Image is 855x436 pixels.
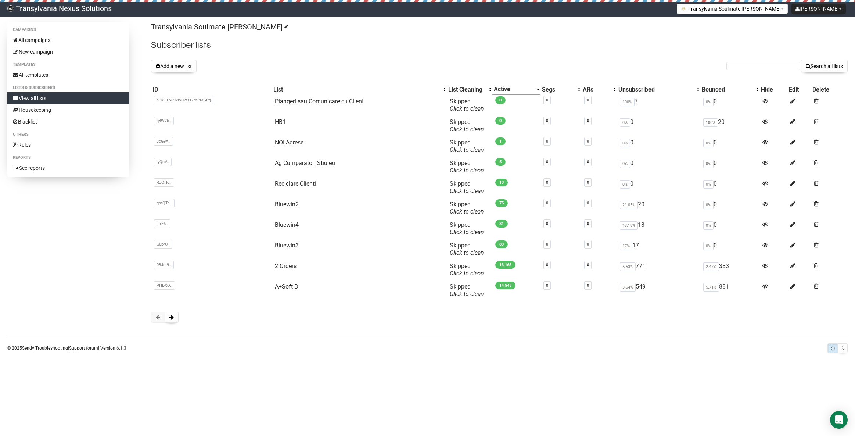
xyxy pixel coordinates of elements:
span: Skipped [450,180,484,194]
a: 0 [587,221,589,226]
th: Segs: No sort applied, activate to apply an ascending sort [540,84,581,95]
a: Click to clean [450,146,484,153]
a: 0 [587,160,589,164]
li: Reports [7,153,129,162]
a: 0 [587,242,589,247]
td: 20 [617,198,700,218]
a: Blacklist [7,116,129,128]
a: 2 Orders [275,262,297,269]
span: 1 [495,137,506,145]
div: ARs [583,86,610,93]
span: Skipped [450,160,484,174]
a: Sendy [22,346,34,351]
a: 0 [587,201,589,206]
div: Delete [812,86,846,93]
td: 0 [700,239,759,260]
span: 0% [620,180,630,189]
a: 0 [587,98,589,103]
td: 0 [617,136,700,157]
span: 13,165 [495,261,515,269]
button: [PERSON_NAME] [791,4,846,14]
a: 0 [546,180,548,185]
td: 0 [617,177,700,198]
th: List Cleaning: No sort applied, activate to apply an ascending sort [447,84,492,95]
button: Search all lists [801,60,848,72]
span: 5.71% [703,283,719,292]
li: Templates [7,60,129,69]
span: 2.47% [703,262,719,271]
span: JcG9A.. [154,137,173,146]
td: 0 [700,177,759,198]
span: q8W75.. [154,117,174,125]
span: 83 [495,240,508,248]
li: Others [7,130,129,139]
span: 100% [703,118,718,127]
span: 0% [620,139,630,147]
span: Skipped [450,201,484,215]
a: Click to clean [450,167,484,174]
th: Edit: No sort applied, sorting is disabled [787,84,811,95]
a: 0 [587,283,589,288]
a: Click to clean [450,249,484,256]
span: 81 [495,220,508,228]
a: NOI Adrese [275,139,303,146]
a: 0 [587,262,589,267]
a: 0 [546,262,548,267]
a: A+Soft B [275,283,298,290]
td: 549 [617,280,700,301]
li: Lists & subscribers [7,83,129,92]
img: 586cc6b7d8bc403f0c61b981d947c989 [7,5,14,12]
a: Click to clean [450,208,484,215]
a: Click to clean [450,105,484,112]
a: All campaigns [7,34,129,46]
li: Campaigns [7,25,129,34]
td: 0 [617,115,700,136]
a: Bluewin3 [275,242,299,249]
div: Edit [789,86,810,93]
a: 0 [546,221,548,226]
a: 0 [546,201,548,206]
div: Active [494,86,533,93]
td: 7 [617,95,700,115]
span: qmQTe.. [154,199,175,207]
span: LirF6.. [154,219,170,228]
td: 20 [700,115,759,136]
a: Ag Cumparatori Stiu eu [275,160,335,167]
td: 0 [700,136,759,157]
td: 881 [700,280,759,301]
span: 21.05% [620,201,638,209]
span: 0% [703,180,714,189]
a: Click to clean [450,187,484,194]
span: 0% [703,139,714,147]
td: 0 [700,95,759,115]
a: Rules [7,139,129,151]
a: Troubleshooting [35,346,68,351]
td: 18 [617,218,700,239]
div: ID [152,86,270,93]
span: 100% [620,98,635,106]
span: Skipped [450,98,484,112]
a: 0 [587,118,589,123]
span: G0prC.. [154,240,172,249]
h2: Subscriber lists [151,39,848,52]
span: RJOHo.. [154,178,174,187]
a: HB1 [275,118,286,125]
span: Skipped [450,283,484,297]
td: 0 [700,157,759,177]
div: Segs [542,86,574,93]
span: 18.18% [620,221,638,230]
span: Skipped [450,262,484,277]
a: 0 [587,180,589,185]
a: Click to clean [450,290,484,297]
td: 0 [617,157,700,177]
a: View all lists [7,92,129,104]
th: Unsubscribed: No sort applied, activate to apply an ascending sort [617,84,700,95]
a: 0 [546,118,548,123]
td: 0 [700,218,759,239]
span: 08Jm9.. [154,261,174,269]
span: 3.64% [620,283,636,292]
a: 0 [587,139,589,144]
span: 0 [495,117,506,125]
span: iyQnV.. [154,158,172,166]
span: Skipped [450,139,484,153]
